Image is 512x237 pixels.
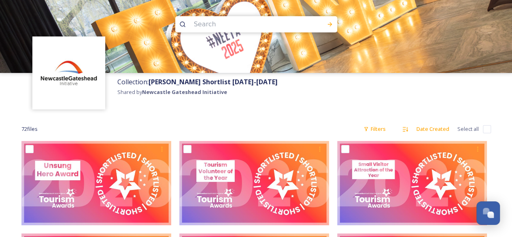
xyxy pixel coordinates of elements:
[359,121,390,137] div: Filters
[412,121,453,137] div: Date Created
[457,125,479,133] span: Select all
[117,88,227,96] span: Shared by
[21,141,171,225] img: NEETA SHORTLIST 2025 LANDSCAPE STATIC Unsung Hero-Destination%20North%20East%20England.jpeg
[36,41,101,105] img: DqD9wEUd_400x400.jpg
[337,141,487,225] img: NEETA SHORTLIST 2025 LANDSCAPE STATIC Small Visitor Attraction-Destination%20North%20East%20Engla...
[117,77,278,86] span: Collection:
[476,201,500,225] button: Open Chat
[179,141,329,225] img: NEETA SHORTLIST 2025 LANDSCAPE STATIC Tourism Volunteer-Destination%20North%20East%20England.jpeg
[190,15,301,33] input: Search
[142,88,227,96] strong: Newcastle Gateshead Initiative
[21,125,38,133] span: 72 file s
[149,77,278,86] strong: [PERSON_NAME] Shortlist [DATE]-[DATE]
